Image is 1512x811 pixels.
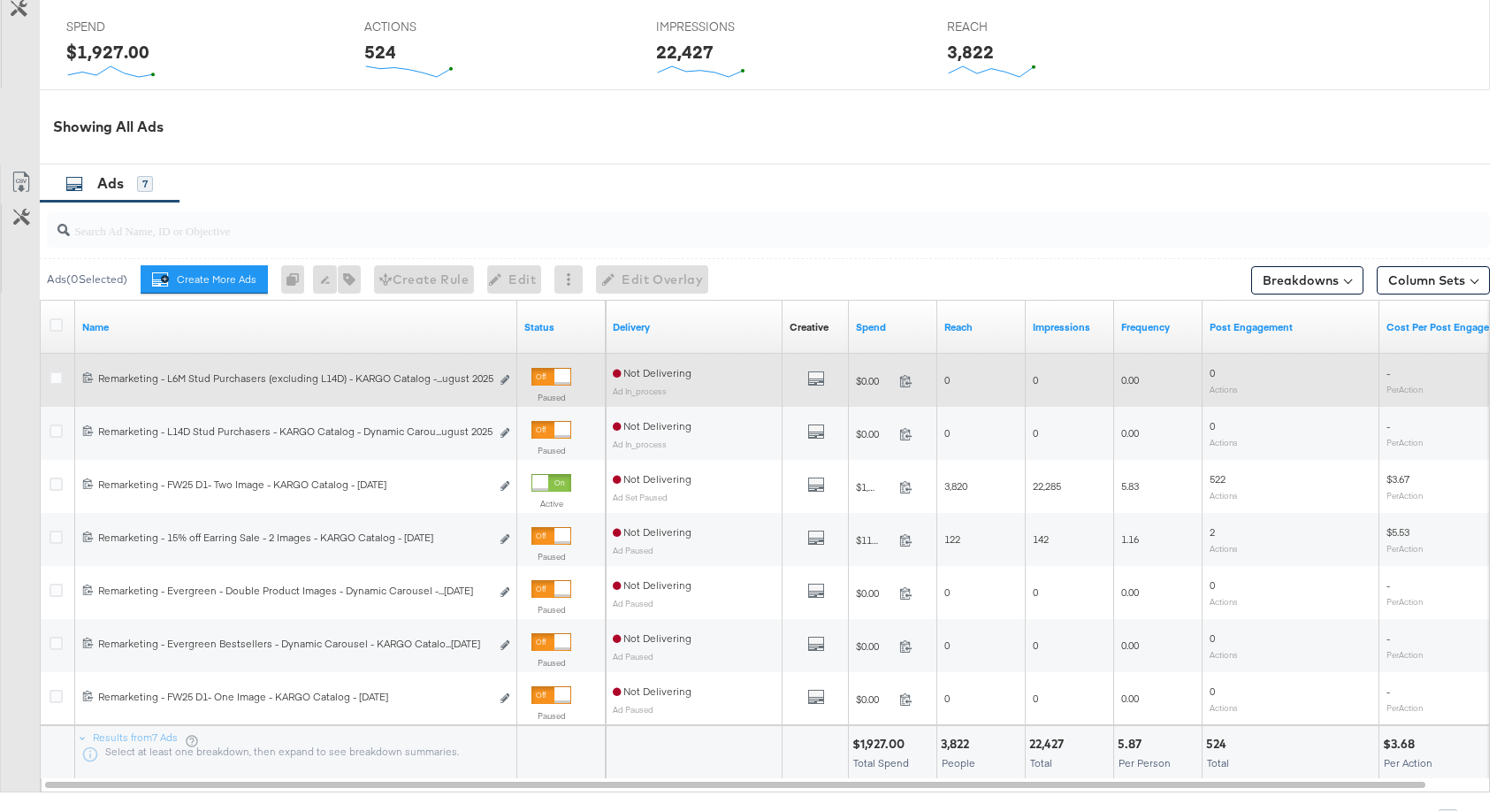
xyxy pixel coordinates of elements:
a: The total amount spent to date. [856,320,930,334]
sub: Per Action [1386,543,1423,554]
div: 0 [281,265,313,294]
span: 0 [1033,585,1038,599]
span: - [1386,631,1390,645]
span: 522 [1210,472,1226,486]
sub: Actions [1210,490,1238,501]
sub: Ad Paused [613,598,653,608]
span: 122 [944,532,960,546]
div: Remarketing - Evergreen - Double Product Images - Dynamic Carousel -...[DATE] [98,584,490,598]
span: $1,915.94 [856,480,892,493]
label: Paused [531,657,571,669]
div: 524 [1206,736,1232,753]
span: - [1386,685,1390,698]
span: 0 [1210,366,1215,379]
sub: Per Action [1386,649,1423,660]
span: Not Delivering [613,525,691,539]
label: Paused [531,710,571,722]
span: 0.00 [1121,373,1139,386]
label: Paused [531,392,571,403]
span: Total [1030,756,1052,769]
span: 0 [944,373,950,386]
span: Not Delivering [613,578,691,592]
sub: Actions [1210,596,1238,607]
span: $0.00 [856,374,892,387]
div: Creative [790,320,829,334]
a: The number of times your ad was served. On mobile apps an ad is counted as served the first time ... [1033,320,1107,334]
span: $0.00 [856,586,892,600]
span: Ads [97,174,124,192]
label: Active [531,498,571,509]
a: The average number of times your ad was served to each person. [1121,320,1195,334]
span: 3,820 [944,479,967,493]
div: Remarketing - FW25 D1- Two Image - KARGO Catalog - [DATE] [98,478,490,492]
span: Not Delivering [613,631,691,645]
sub: Ad In_process [613,439,667,449]
sub: Per Action [1386,702,1423,713]
div: 3,822 [947,39,994,65]
span: - [1386,578,1390,592]
span: - [1386,419,1390,432]
div: Showing All Ads [53,117,1490,137]
span: 0 [1033,373,1038,386]
div: Remarketing - 15% off Earring Sale - 2 Images - KARGO Catalog - [DATE] [98,531,490,545]
span: SPEND [66,19,199,35]
span: 5.83 [1121,479,1139,493]
span: 0.00 [1121,426,1139,440]
span: $0.00 [856,639,892,653]
sub: Ad Paused [613,704,653,715]
span: $11.06 [856,533,892,547]
a: The number of people your ad was served to. [944,320,1019,334]
div: $1,927.00 [66,39,149,65]
label: Paused [531,445,571,456]
span: 22,285 [1033,479,1061,493]
span: Total [1207,756,1229,769]
div: $3.68 [1383,736,1420,753]
a: Reflects the ability of your Ad to achieve delivery. [613,320,775,334]
sub: Actions [1210,702,1238,713]
sub: Per Action [1386,596,1423,607]
span: $0.00 [856,427,892,440]
a: Ad Name. [82,320,510,334]
a: Shows the current state of your Ad. [524,320,599,334]
span: Not Delivering [613,472,691,486]
span: $5.53 [1386,525,1409,539]
span: REACH [947,19,1080,35]
div: 5.87 [1118,736,1147,753]
div: 22,427 [656,39,714,65]
span: 0.00 [1121,585,1139,599]
span: 0 [1033,639,1038,652]
sub: Actions [1210,649,1238,660]
button: Breakdowns [1251,266,1363,295]
sub: Per Action [1386,384,1423,394]
sub: Actions [1210,543,1238,554]
sub: Ad Paused [613,651,653,662]
span: 0.00 [1121,639,1139,652]
span: Per Action [1384,756,1432,769]
div: 7 [137,176,153,192]
span: Not Delivering [613,685,691,698]
button: Create More Ads [141,265,268,294]
div: Remarketing - L6M Stud Purchasers (excluding L14D) - KARGO Catalog -...ugust 2025 [98,371,490,386]
span: 0 [944,639,950,652]
span: 0 [1033,692,1038,705]
span: 0 [944,585,950,599]
span: ACTIONS [364,19,497,35]
div: Remarketing - FW25 D1- One Image - KARGO Catalog - [DATE] [98,690,490,704]
span: People [942,756,975,769]
div: Remarketing - Evergreen Bestsellers - Dynamic Carousel - KARGO Catalo...[DATE] [98,637,490,651]
span: IMPRESSIONS [656,19,789,35]
div: 22,427 [1029,736,1069,753]
sub: Ad Set Paused [613,492,668,502]
label: Paused [531,551,571,562]
span: Total Spend [853,756,909,769]
sub: Actions [1210,384,1238,394]
sub: Per Action [1386,437,1423,448]
div: 3,822 [941,736,974,753]
div: Ads ( 0 Selected) [47,272,127,287]
button: Column Sets [1377,266,1490,295]
span: 0 [944,692,950,705]
span: Not Delivering [613,366,691,379]
label: Paused [531,604,571,616]
sub: Actions [1210,437,1238,448]
span: Not Delivering [613,419,691,432]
